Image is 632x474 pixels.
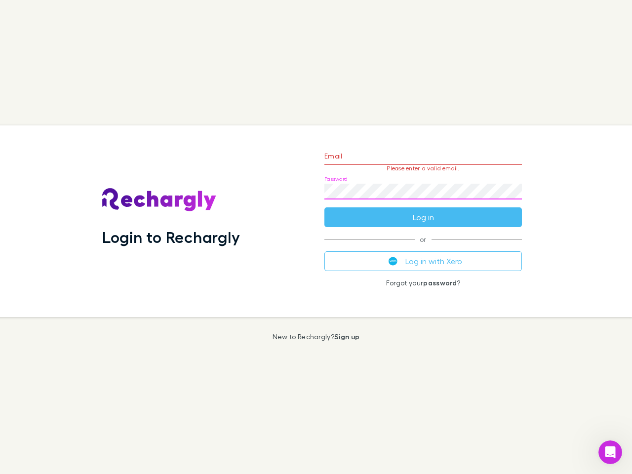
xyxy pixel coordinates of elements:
[324,165,522,172] p: Please enter a valid email.
[324,239,522,239] span: or
[324,279,522,287] p: Forgot your ?
[324,175,348,183] label: Password
[324,251,522,271] button: Log in with Xero
[324,207,522,227] button: Log in
[423,278,457,287] a: password
[334,332,359,341] a: Sign up
[389,257,397,266] img: Xero's logo
[102,228,240,246] h1: Login to Rechargly
[598,440,622,464] iframe: Intercom live chat
[273,333,360,341] p: New to Rechargly?
[102,188,217,212] img: Rechargly's Logo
